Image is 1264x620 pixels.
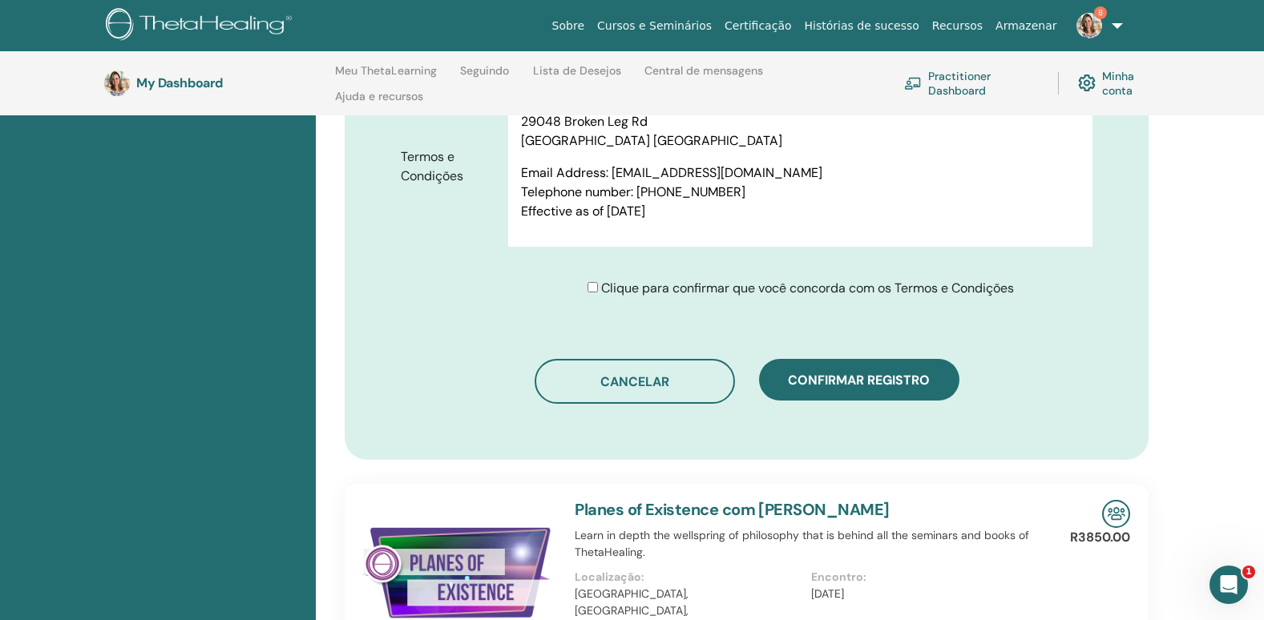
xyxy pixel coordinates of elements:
[575,527,1047,561] p: Learn in depth the wellspring of philosophy that is behind all the seminars and books of ThetaHea...
[335,64,437,90] a: Meu ThetaLearning
[600,373,669,390] span: Cancelar
[521,112,1080,131] p: 29048 Broken Leg Rd
[1242,566,1255,578] span: 1
[644,64,763,90] a: Central de mensagens
[575,569,801,586] p: Localização:
[136,75,297,91] h3: My Dashboard
[601,280,1014,296] span: Clique para confirmar que você concorda com os Termos e Condições
[904,66,1039,101] a: Practitioner Dashboard
[788,372,930,389] span: Confirmar registro
[926,11,989,41] a: Recursos
[521,183,1080,202] p: Telephone number: [PHONE_NUMBER]
[521,131,1080,151] p: [GEOGRAPHIC_DATA] [GEOGRAPHIC_DATA]
[106,8,297,44] img: logo.png
[989,11,1063,41] a: Armazenar
[1102,500,1130,528] img: In-Person Seminar
[533,64,621,90] a: Lista de Desejos
[798,11,926,41] a: Histórias de sucesso
[521,163,1080,183] p: Email Address: [EMAIL_ADDRESS][DOMAIN_NAME]
[546,11,591,41] a: Sobre
[521,202,1080,221] p: Effective as of [DATE]
[904,77,922,90] img: chalkboard-teacher.svg
[718,11,798,41] a: Certificação
[1094,6,1107,19] span: 8
[104,70,130,96] img: default.jpg
[811,569,1037,586] p: Encontro:
[759,359,959,401] button: Confirmar registro
[1070,528,1130,547] p: R3850.00
[460,64,509,90] a: Seguindo
[1078,70,1095,95] img: cog.svg
[575,499,889,520] a: Planes of Existence com [PERSON_NAME]
[811,586,1037,602] p: [DATE]
[335,90,423,115] a: Ajuda e recursos
[591,11,718,41] a: Cursos e Seminários
[535,359,735,404] button: Cancelar
[1078,66,1161,101] a: Minha conta
[389,142,508,191] label: Termos e Condições
[1209,566,1248,604] iframe: Intercom live chat
[1076,13,1102,38] img: default.jpg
